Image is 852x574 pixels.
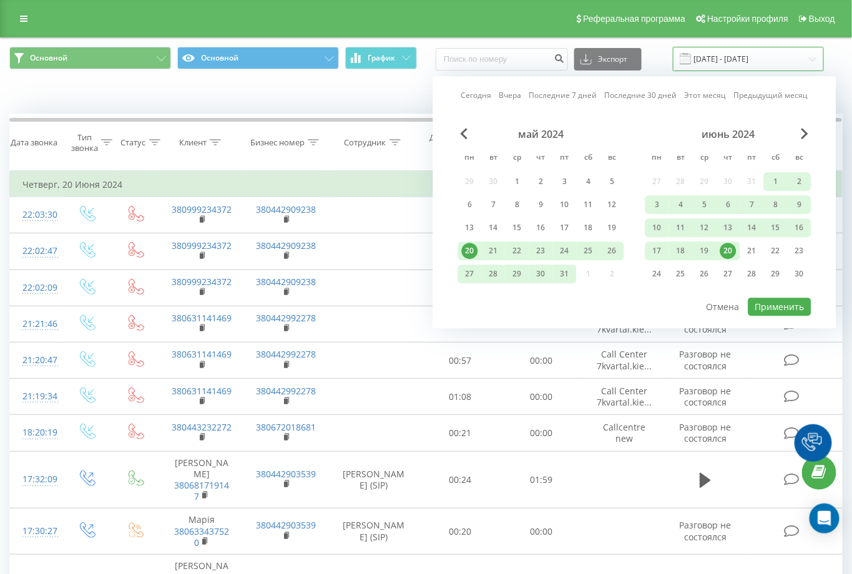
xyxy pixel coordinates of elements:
abbr: суббота [579,149,598,168]
div: 21:19:34 [22,384,49,409]
div: 25 [580,243,597,259]
div: вс 12 мая 2024 г. [600,195,624,214]
div: пт 21 июня 2024 г. [740,241,764,260]
div: 27 [462,266,478,282]
div: чт 9 мая 2024 г. [529,195,553,214]
div: 4 [673,197,689,213]
span: Разговор не состоялся [680,519,732,542]
div: 12 [697,220,713,236]
div: 20 [720,243,737,259]
div: 23 [533,243,549,259]
td: 00:12 [419,306,501,342]
abbr: пятница [743,149,761,168]
div: вс 19 мая 2024 г. [600,218,624,237]
button: Отмена [699,298,746,316]
a: Сегодня [461,90,492,102]
div: Сотрудник [345,137,386,148]
div: май 2024 [458,128,624,140]
button: График [345,47,417,69]
div: вс 9 июня 2024 г. [788,195,811,214]
td: Callcentre new [582,415,666,451]
td: 00:00 [501,343,582,379]
div: 20 [462,243,478,259]
div: 14 [486,220,502,236]
td: 00:00 [501,415,582,451]
abbr: четверг [719,149,738,168]
abbr: среда [695,149,714,168]
div: 8 [509,197,526,213]
div: 17:30:27 [22,519,49,543]
div: 9 [791,197,808,213]
div: 21:20:47 [22,348,49,372]
div: вс 2 июня 2024 г. [788,172,811,191]
div: 24 [649,266,665,282]
div: пн 27 мая 2024 г. [458,265,482,283]
abbr: воскресенье [603,149,622,168]
a: 380442992278 [257,348,316,360]
div: 29 [509,266,526,282]
div: 11 [673,220,689,236]
a: 380442992278 [257,385,316,397]
div: 16 [533,220,549,236]
div: пн 20 мая 2024 г. [458,241,482,260]
a: 380631141469 [172,312,232,324]
td: 01:59 [501,451,582,508]
div: 24 [557,243,573,259]
div: вт 14 мая 2024 г. [482,218,506,237]
button: Экспорт [574,48,642,71]
div: ср 15 мая 2024 г. [506,218,529,237]
button: Основной [9,47,171,69]
div: июнь 2024 [645,128,811,140]
button: Применить [748,298,811,316]
td: 00:00 [501,379,582,415]
div: вс 26 мая 2024 г. [600,241,624,260]
div: пт 14 июня 2024 г. [740,218,764,237]
div: сб 18 мая 2024 г. [577,218,600,237]
div: ср 12 июня 2024 г. [693,218,717,237]
div: чт 27 июня 2024 г. [717,265,740,283]
div: чт 16 мая 2024 г. [529,218,553,237]
span: Основной [30,53,67,63]
div: Open Intercom Messenger [810,503,840,533]
div: 27 [720,266,737,282]
div: сб 25 мая 2024 г. [577,241,600,260]
div: 21 [486,243,502,259]
td: [PERSON_NAME] (SIP) [328,451,419,508]
span: Разговор не состоялся [680,385,732,408]
div: сб 8 июня 2024 г. [764,195,788,214]
div: 18 [580,220,597,236]
div: 7 [744,197,760,213]
div: 9 [533,197,549,213]
td: 00:00 [501,508,582,555]
div: сб 15 июня 2024 г. [764,218,788,237]
td: [PERSON_NAME] (SIP) [328,508,419,555]
span: Настройки профиля [707,14,788,24]
a: 380443232272 [172,421,232,433]
div: вт 7 мая 2024 г. [482,195,506,214]
div: чт 2 мая 2024 г. [529,172,553,191]
button: Основной [177,47,339,69]
a: 380442909238 [257,203,316,215]
td: 00:21 [419,270,501,306]
td: 00:20 [419,508,501,555]
div: пн 24 июня 2024 г. [645,265,669,283]
a: 380633437520 [174,525,229,548]
div: 1 [509,173,526,190]
div: Статус [121,137,146,148]
div: 15 [509,220,526,236]
a: 380999234372 [172,203,232,215]
span: Call Center 7kvartal.kie... [597,348,652,371]
div: 6 [720,197,737,213]
div: 13 [720,220,737,236]
div: 10 [649,220,665,236]
div: 5 [697,197,713,213]
div: 15 [768,220,784,236]
div: ср 29 мая 2024 г. [506,265,529,283]
td: 00:24 [419,451,501,508]
div: 23 [791,243,808,259]
div: 5 [604,173,620,190]
a: Последние 7 дней [529,90,597,102]
abbr: среда [508,149,527,168]
abbr: суббота [766,149,785,168]
div: 13 [462,220,478,236]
